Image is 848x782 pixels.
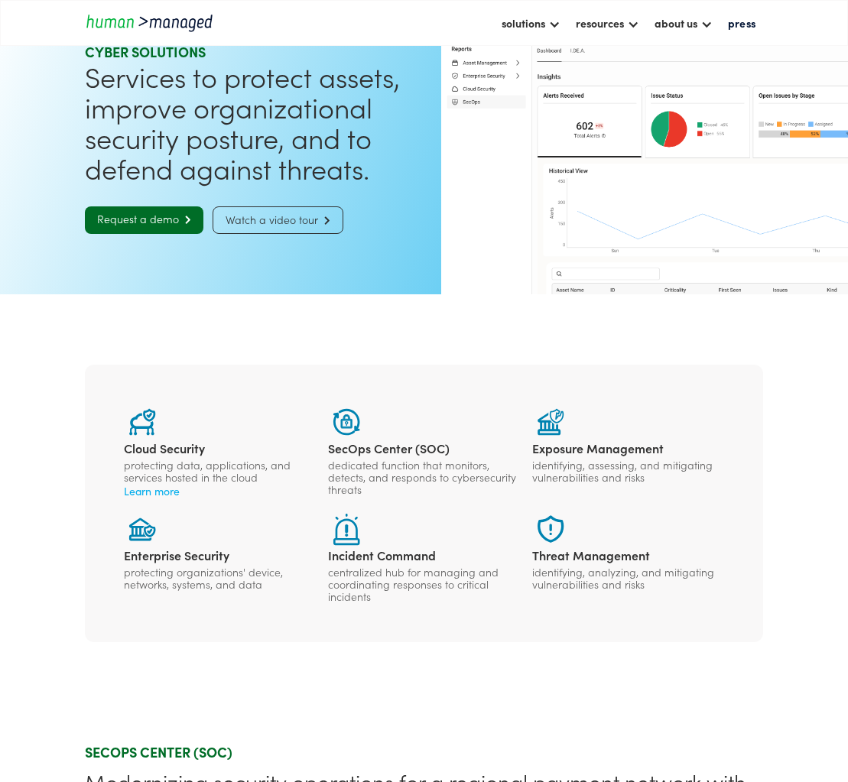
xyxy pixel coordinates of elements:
div: identifying, assessing, and mitigating vulnerabilities and risks [532,459,724,483]
div: Learn more [124,483,316,498]
div: solutions [502,14,545,32]
div: about us [655,14,697,32]
a: press [720,10,763,36]
div: SECOPS CENTER (SOC) [85,743,763,761]
a: home [85,12,223,33]
a: Cloud Securityprotecting data, applications, and services hosted in the cloudLearn more [124,404,316,498]
div: dedicated function that monitors, detects, and responds to cybersecurity threats [328,459,520,495]
div: protecting data, applications, and services hosted in the cloud [124,459,316,483]
div: protecting organizations' device, networks, systems, and data [124,566,316,590]
a: Incident Commandcentralized hub for managing and coordinating responses to critical incidents [328,511,520,602]
div: SecOps Center (SOC) [328,440,520,456]
a: SecOps Center (SOC)dedicated function that monitors, detects, and responds to cybersecurity threats [328,404,520,495]
a: Request a demo [85,206,203,234]
a: Threat Managementidentifying, analyzing, and mitigating vulnerabilities and risks [532,511,724,590]
div: Threat Management [532,547,724,563]
span:  [179,215,191,225]
div: Exposure Management [532,440,724,456]
a: Watch a video tour [213,206,343,234]
a: Enterprise Securityprotecting organizations' device, networks, systems, and data [124,511,316,590]
h1: Services to protect assets, improve organizational security posture, and to defend against threats. [85,61,418,183]
div: Incident Command [328,547,520,563]
div: Cyber SOLUTIONS [85,43,418,61]
div: resources [568,10,647,36]
div: centralized hub for managing and coordinating responses to critical incidents [328,566,520,602]
div: Enterprise Security [124,547,316,563]
div: Cloud Security [124,440,316,456]
a: Exposure Managementidentifying, assessing, and mitigating vulnerabilities and risks [532,404,724,483]
div: about us [647,10,720,36]
div: identifying, analyzing, and mitigating vulnerabilities and risks [532,566,724,590]
div: solutions [494,10,568,36]
div: resources [576,14,624,32]
span:  [318,216,330,226]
